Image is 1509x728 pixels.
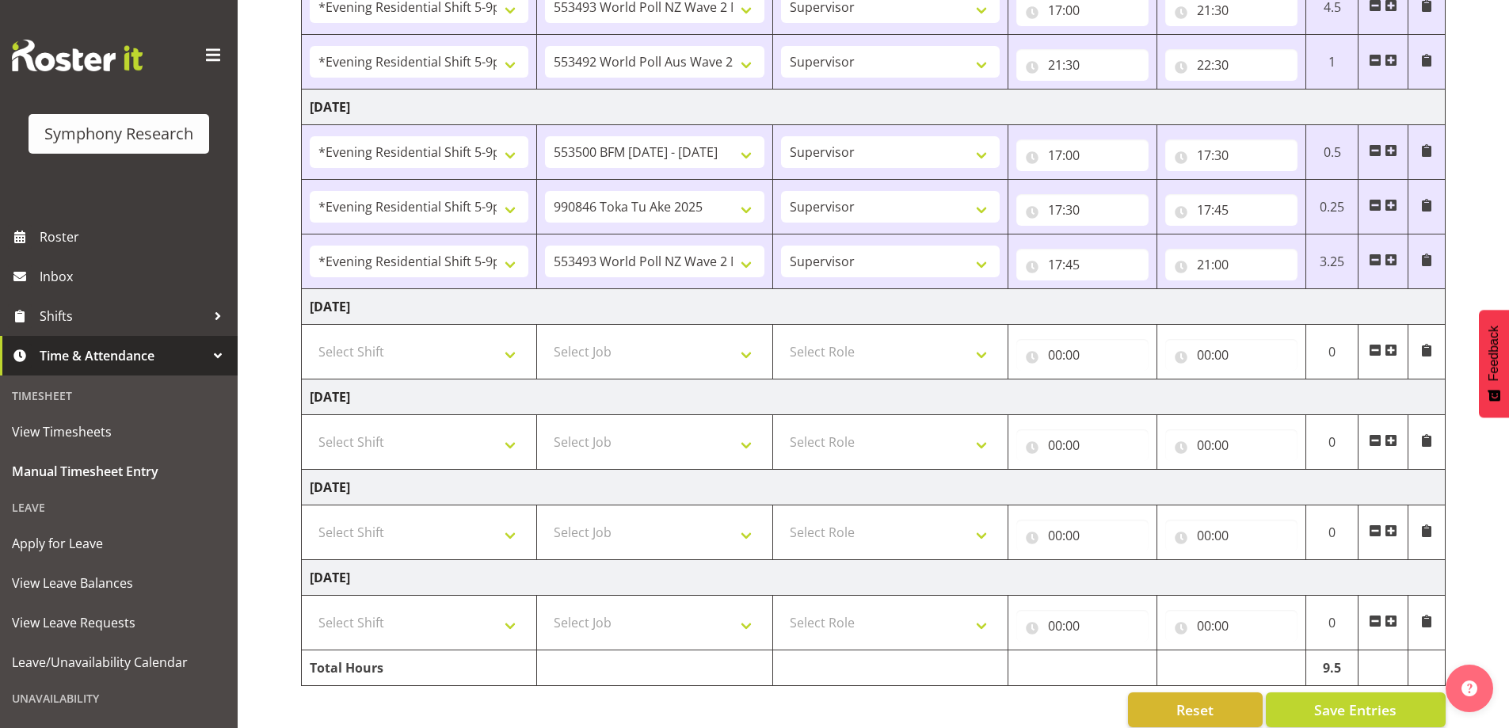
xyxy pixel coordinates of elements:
td: 0.25 [1305,180,1358,234]
input: Click to select... [1165,139,1298,171]
td: 3.25 [1305,234,1358,289]
span: Shifts [40,304,206,328]
span: View Leave Requests [12,611,226,635]
button: Feedback - Show survey [1479,310,1509,417]
td: [DATE] [302,90,1446,125]
td: 0 [1305,415,1358,470]
div: Symphony Research [44,122,193,146]
input: Click to select... [1165,249,1298,280]
div: Unavailability [4,682,234,715]
input: Click to select... [1016,610,1149,642]
input: Click to select... [1016,49,1149,81]
input: Click to select... [1165,339,1298,371]
td: Total Hours [302,650,537,686]
div: Leave [4,491,234,524]
td: 0 [1305,596,1358,650]
input: Click to select... [1165,429,1298,461]
a: View Timesheets [4,412,234,452]
td: 0 [1305,325,1358,379]
td: 9.5 [1305,650,1358,686]
button: Save Entries [1266,692,1446,727]
td: [DATE] [302,289,1446,325]
a: View Leave Balances [4,563,234,603]
input: Click to select... [1016,194,1149,226]
a: Apply for Leave [4,524,234,563]
a: View Leave Requests [4,603,234,642]
input: Click to select... [1016,520,1149,551]
input: Click to select... [1016,249,1149,280]
input: Click to select... [1165,610,1298,642]
div: Timesheet [4,379,234,412]
td: [DATE] [302,560,1446,596]
span: Time & Attendance [40,344,206,368]
span: Reset [1176,699,1214,720]
span: Apply for Leave [12,532,226,555]
td: 1 [1305,35,1358,90]
input: Click to select... [1016,339,1149,371]
span: View Timesheets [12,420,226,444]
a: Manual Timesheet Entry [4,452,234,491]
span: Save Entries [1314,699,1397,720]
span: Inbox [40,265,230,288]
input: Click to select... [1165,520,1298,551]
input: Click to select... [1016,139,1149,171]
span: Leave/Unavailability Calendar [12,650,226,674]
input: Click to select... [1165,194,1298,226]
img: help-xxl-2.png [1461,680,1477,696]
img: Rosterit website logo [12,40,143,71]
td: [DATE] [302,379,1446,415]
a: Leave/Unavailability Calendar [4,642,234,682]
span: View Leave Balances [12,571,226,595]
input: Click to select... [1016,429,1149,461]
span: Feedback [1487,326,1501,381]
span: Roster [40,225,230,249]
input: Click to select... [1165,49,1298,81]
td: 0 [1305,505,1358,560]
td: 0.5 [1305,125,1358,180]
td: [DATE] [302,470,1446,505]
span: Manual Timesheet Entry [12,459,226,483]
button: Reset [1128,692,1263,727]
